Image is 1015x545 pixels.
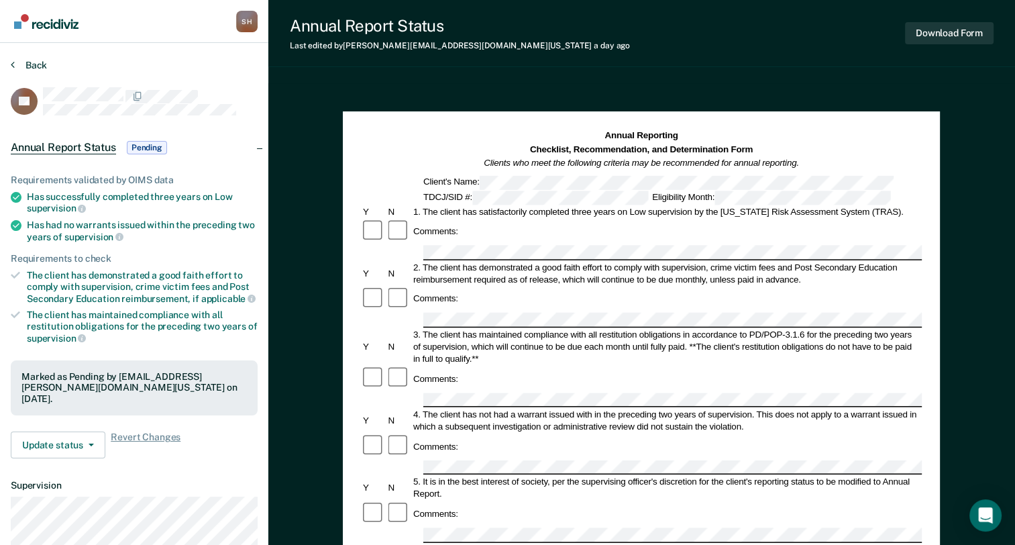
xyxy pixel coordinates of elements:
[361,205,386,217] div: Y
[11,141,116,154] span: Annual Report Status
[11,175,258,186] div: Requirements validated by OIMS data
[361,414,386,426] div: Y
[386,267,411,279] div: N
[236,11,258,32] div: S H
[484,158,800,168] em: Clients who meet the following criteria may be recommended for annual reporting.
[201,293,256,304] span: applicable
[14,14,78,29] img: Recidiviz
[127,141,167,154] span: Pending
[594,41,630,50] span: a day ago
[361,482,386,494] div: Y
[411,476,922,500] div: 5. It is in the best interest of society, per the supervising officer's discretion for the client...
[290,16,630,36] div: Annual Report Status
[27,203,86,213] span: supervision
[290,41,630,50] div: Last edited by [PERSON_NAME][EMAIL_ADDRESS][DOMAIN_NAME][US_STATE]
[11,59,47,71] button: Back
[411,508,460,520] div: Comments:
[411,205,922,217] div: 1. The client has satisfactorily completed three years on Low supervision by the [US_STATE] Risk ...
[411,226,460,238] div: Comments:
[386,414,411,426] div: N
[421,175,896,189] div: Client's Name:
[21,371,247,405] div: Marked as Pending by [EMAIL_ADDRESS][PERSON_NAME][DOMAIN_NAME][US_STATE] on [DATE].
[27,333,86,344] span: supervision
[530,144,753,154] strong: Checklist, Recommendation, and Determination Form
[27,191,258,214] div: Has successfully completed three years on Low
[11,253,258,264] div: Requirements to check
[411,261,922,285] div: 2. The client has demonstrated a good faith effort to comply with supervision, crime victim fees ...
[236,11,258,32] button: Profile dropdown button
[386,482,411,494] div: N
[650,191,892,205] div: Eligibility Month:
[969,499,1002,532] div: Open Intercom Messenger
[411,373,460,385] div: Comments:
[27,219,258,242] div: Has had no warrants issued within the preceding two years of
[386,205,411,217] div: N
[27,309,258,344] div: The client has maintained compliance with all restitution obligations for the preceding two years of
[411,408,922,432] div: 4. The client has not had a warrant issued with in the preceding two years of supervision. This d...
[386,341,411,353] div: N
[361,341,386,353] div: Y
[905,22,994,44] button: Download Form
[27,270,258,304] div: The client has demonstrated a good faith effort to comply with supervision, crime victim fees and...
[11,432,105,458] button: Update status
[361,267,386,279] div: Y
[421,191,650,205] div: TDCJ/SID #:
[411,440,460,452] div: Comments:
[64,232,123,242] span: supervision
[411,293,460,305] div: Comments:
[111,432,180,458] span: Revert Changes
[411,329,922,365] div: 3. The client has maintained compliance with all restitution obligations in accordance to PD/POP-...
[11,480,258,491] dt: Supervision
[605,131,678,141] strong: Annual Reporting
